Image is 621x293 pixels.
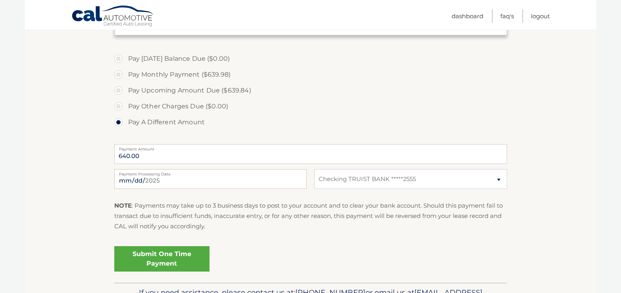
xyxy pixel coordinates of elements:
label: Pay Monthly Payment ($639.98) [114,67,507,83]
a: Cal Automotive [71,5,155,28]
a: Submit One Time Payment [114,246,210,272]
a: Dashboard [452,10,483,23]
label: Payment Amount [114,144,507,150]
a: Logout [531,10,550,23]
label: Pay Other Charges Due ($0.00) [114,98,507,114]
label: Pay Upcoming Amount Due ($639.84) [114,83,507,98]
label: Pay A Different Amount [114,114,507,130]
input: Payment Date [114,169,307,189]
p: : Payments may take up to 3 business days to post to your account and to clear your bank account.... [114,200,507,232]
a: FAQ's [500,10,514,23]
label: Pay [DATE] Balance Due ($0.00) [114,51,507,67]
label: Payment Processing Date [114,169,307,175]
input: Payment Amount [114,144,507,164]
strong: NOTE [114,202,132,209]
